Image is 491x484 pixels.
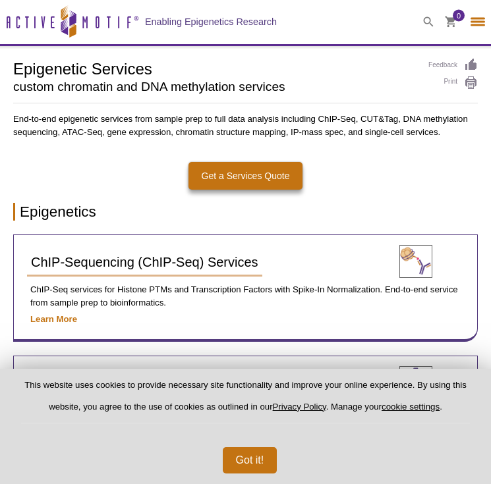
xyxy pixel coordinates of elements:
[13,58,415,78] h1: Epigenetic Services
[382,402,440,412] button: cookie settings
[13,113,478,139] p: End-to-end epigenetic services from sample prep to full data analysis including ChIP-Seq, CUT&Tag...
[31,255,258,269] span: ChIP-Sequencing (ChIP-Seq) Services
[457,10,461,22] span: 0
[428,58,478,72] a: Feedback
[21,379,470,423] p: This website uses cookies to provide necessary site functionality and improve your online experie...
[13,81,415,93] h2: custom chromatin and DNA methylation services
[273,402,326,412] a: Privacy Policy
[399,366,432,399] img: CUT&Tag-IT® Services
[13,203,478,221] h2: Epigenetics
[223,447,277,473] button: Got it!
[30,314,77,324] a: Learn More
[188,162,303,190] a: Get a Services Quote
[399,245,432,278] img: ChIP-Seq Services
[428,76,478,90] a: Print
[445,16,457,30] a: 0
[27,283,464,309] p: ChIP-Seq services for Histone PTMs and Transcription Factors with Spike-In Normalization. End-to-...
[145,16,277,28] h2: Enabling Epigenetics Research
[27,248,262,277] a: ChIP-Sequencing (ChIP-Seq) Services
